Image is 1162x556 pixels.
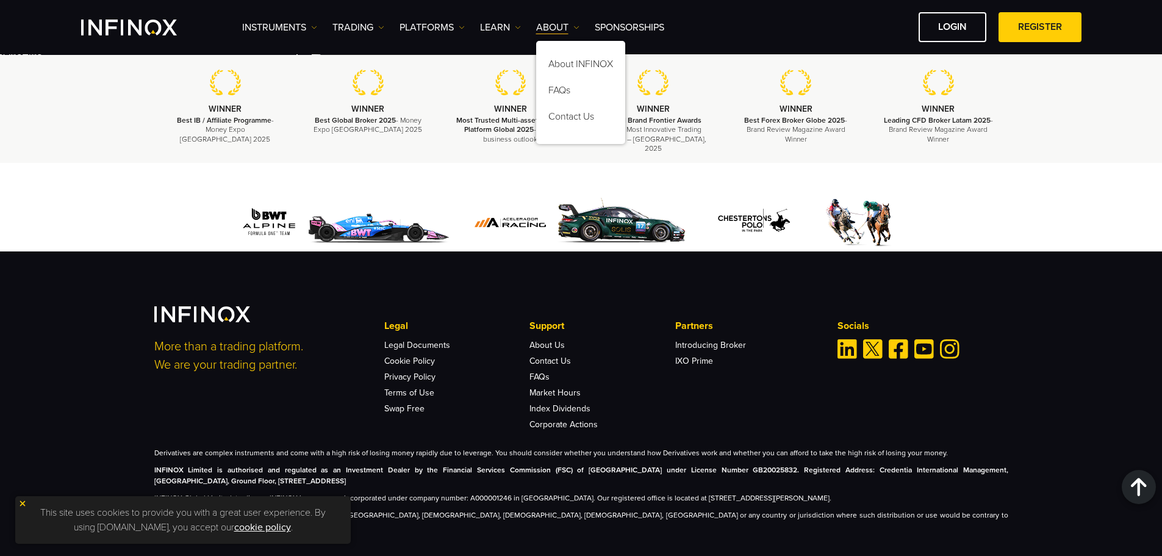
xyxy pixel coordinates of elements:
[177,116,271,125] strong: Best IB / Affiliate Programme
[384,403,425,414] a: Swap Free
[536,53,625,79] a: About INFINOX
[234,521,291,533] a: cookie policy
[529,388,581,398] a: Market Hours
[837,339,857,359] a: Linkedin
[154,510,1008,532] p: The information on this site is not directed at residents of [GEOGRAPHIC_DATA], [DEMOGRAPHIC_DATA...
[536,106,625,132] a: Contact Us
[597,116,709,153] p: - Most Innovative Trading Platform – [GEOGRAPHIC_DATA], 2025
[529,372,550,382] a: FAQs
[536,79,625,106] a: FAQs
[536,20,579,35] a: ABOUT
[480,20,521,35] a: Learn
[400,20,465,35] a: PLATFORMS
[919,12,986,42] a: LOGIN
[384,340,450,350] a: Legal Documents
[312,116,424,134] p: - Money Expo [GEOGRAPHIC_DATA] 2025
[384,388,434,398] a: Terms of Use
[780,104,812,114] strong: WINNER
[154,447,1008,458] p: Derivatives are complex instruments and come with a high risk of losing money rapidly due to leve...
[456,116,564,134] strong: Most Trusted Multi-asset Trading Platform Global 2025
[889,339,908,359] a: Facebook
[882,116,994,144] p: - Brand Review Magazine Award Winner
[595,20,664,35] a: SPONSORSHIPS
[637,104,670,114] strong: WINNER
[999,12,1081,42] a: REGISTER
[21,502,345,538] p: This site uses cookies to provide you with a great user experience. By using [DOMAIN_NAME], you a...
[744,116,845,125] strong: Best Forex Broker Globe 2025
[454,116,567,144] p: - World business outlook
[940,339,959,359] a: Instagram
[529,419,598,430] a: Corporate Actions
[18,499,27,508] img: yellow close icon
[154,493,1008,504] p: INFINOX Global Limited, trading as INFINOX is a company incorporated under company number: A00000...
[675,340,746,350] a: Introducing Broker
[170,116,282,144] p: - Money Expo [GEOGRAPHIC_DATA] 2025
[332,20,384,35] a: TRADING
[315,116,396,125] strong: Best Global Broker 2025
[81,20,206,35] a: INFINOX Logo
[529,319,675,333] p: Support
[242,20,317,35] a: Instruments
[922,104,955,114] strong: WINNER
[604,116,701,134] strong: Global Brand Frontier Awards 2025
[384,372,436,382] a: Privacy Policy
[675,319,820,333] p: Partners
[209,104,242,114] strong: WINNER
[740,116,852,144] p: - Brand Review Magazine Award Winner
[884,116,991,125] strong: Leading CFD Broker Latam 2025
[529,403,590,414] a: Index Dividends
[351,104,384,114] strong: WINNER
[494,104,527,114] strong: WINNER
[154,338,368,374] p: More than a trading platform. We are your trading partner.
[154,466,1008,485] strong: INFINOX Limited is authorised and regulated as an Investment Dealer by the Financial Services Com...
[529,356,571,366] a: Contact Us
[863,339,883,359] a: Twitter
[675,356,713,366] a: IXO Prime
[529,340,565,350] a: About Us
[384,356,435,366] a: Cookie Policy
[154,40,1008,57] h2: Trading achievements
[384,319,529,333] p: Legal
[914,339,934,359] a: Youtube
[837,319,1008,333] p: Socials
